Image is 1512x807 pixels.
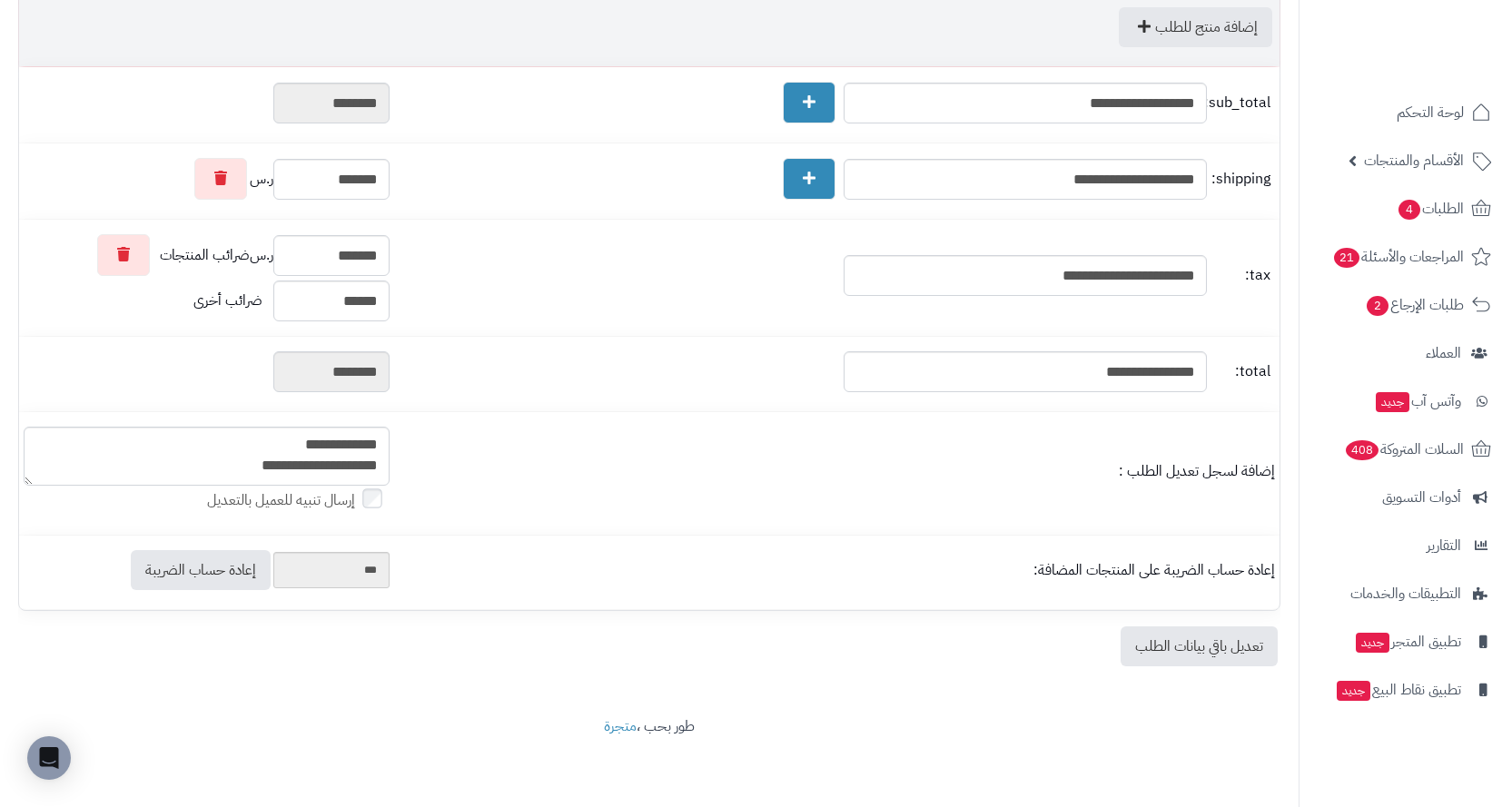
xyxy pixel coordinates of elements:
span: 21 [1334,248,1359,268]
span: طلبات الإرجاع [1365,292,1464,318]
a: الطلبات4 [1310,187,1501,231]
span: ضرائب المنتجات [160,245,250,266]
div: ر.س [24,234,390,276]
label: إرسال تنبيه للعميل بالتعديل [207,490,390,511]
span: جديد [1376,392,1409,412]
a: وآتس آبجديد [1310,379,1501,423]
span: shipping: [1211,169,1270,190]
span: 408 [1346,440,1379,460]
span: جديد [1337,681,1370,701]
a: إضافة منتج للطلب [1119,7,1272,47]
a: طلبات الإرجاع2 [1310,283,1501,327]
div: إضافة لسجل تعديل الطلب : [399,461,1275,482]
a: تطبيق المتجرجديد [1310,620,1501,664]
a: تطبيق نقاط البيعجديد [1310,668,1501,712]
span: 4 [1398,200,1420,220]
span: تطبيق نقاط البيع [1335,677,1461,703]
div: ر.س [24,158,390,200]
span: أدوات التسويق [1382,485,1461,510]
span: جديد [1356,633,1389,653]
span: التقارير [1427,533,1461,558]
a: تعديل باقي بيانات الطلب [1121,626,1278,666]
span: لوحة التحكم [1397,100,1464,125]
span: الأقسام والمنتجات [1364,148,1464,173]
a: أدوات التسويق [1310,476,1501,519]
span: العملاء [1426,340,1461,366]
div: Open Intercom Messenger [27,736,71,780]
span: المراجعات والأسئلة [1332,244,1464,270]
div: إعادة حساب الضريبة على المنتجات المضافة: [399,560,1275,581]
span: تطبيق المتجر [1354,629,1461,654]
a: لوحة التحكم [1310,91,1501,134]
span: ضرائب أخرى [193,290,262,311]
a: المراجعات والأسئلة21 [1310,235,1501,279]
span: tax: [1211,265,1270,286]
a: التطبيقات والخدمات [1310,572,1501,615]
span: 2 [1367,296,1388,316]
span: التطبيقات والخدمات [1350,581,1461,606]
a: التقارير [1310,524,1501,567]
a: متجرة [604,715,637,737]
a: السلات المتروكة408 [1310,428,1501,471]
a: إعادة حساب الضريبة [131,550,271,590]
a: العملاء [1310,331,1501,375]
span: sub_total: [1211,93,1270,113]
span: السلات المتروكة [1344,437,1464,462]
span: total: [1211,361,1270,382]
span: وآتس آب [1374,389,1461,414]
input: إرسال تنبيه للعميل بالتعديل [362,488,382,508]
span: الطلبات [1397,196,1464,221]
